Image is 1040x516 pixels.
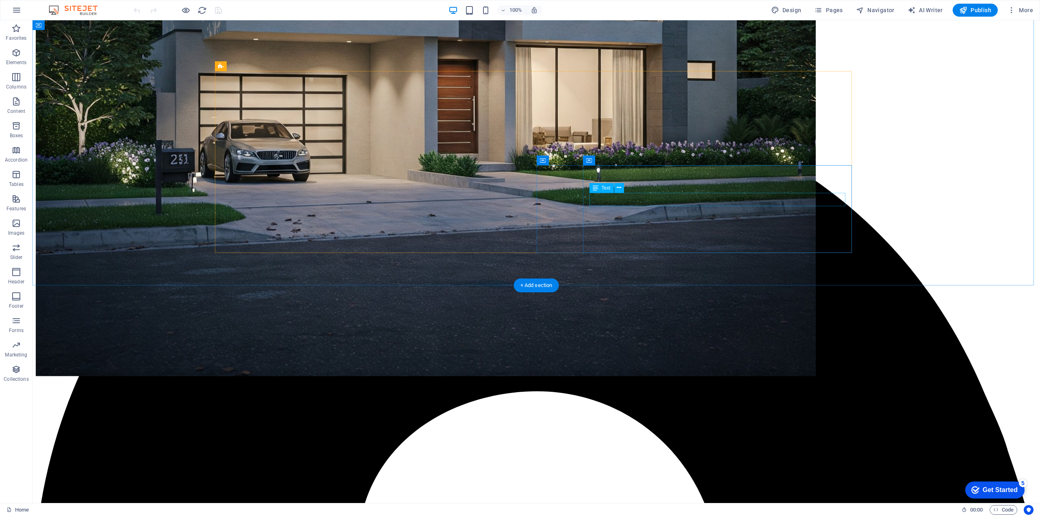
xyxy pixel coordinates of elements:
[6,59,27,66] p: Elements
[771,6,802,14] span: Design
[6,84,26,90] p: Columns
[509,5,522,15] h6: 100%
[962,505,983,515] h6: Session time
[497,5,526,15] button: 100%
[22,9,57,16] div: Get Started
[514,279,559,292] div: + Add section
[856,6,895,14] span: Navigator
[970,505,983,515] span: 00 00
[768,4,805,17] div: Design (Ctrl+Alt+Y)
[976,507,977,513] span: :
[6,35,26,41] p: Favorites
[811,4,846,17] button: Pages
[5,352,27,358] p: Marketing
[531,6,538,14] i: On resize automatically adjust zoom level to fit chosen device.
[10,132,23,139] p: Boxes
[8,279,24,285] p: Header
[1007,6,1033,14] span: More
[197,5,207,15] button: reload
[7,108,25,114] p: Content
[5,157,28,163] p: Accordion
[1004,4,1036,17] button: More
[181,5,191,15] button: Click here to leave preview mode and continue editing
[602,186,611,190] span: Text
[814,6,843,14] span: Pages
[959,6,991,14] span: Publish
[768,4,805,17] button: Design
[9,303,24,309] p: Footer
[10,254,23,261] p: Slider
[953,4,998,17] button: Publish
[8,230,25,236] p: Images
[904,4,946,17] button: AI Writer
[4,376,28,382] p: Collections
[197,6,207,15] i: Reload page
[58,2,66,10] div: 5
[853,4,898,17] button: Navigator
[993,505,1014,515] span: Code
[1024,505,1033,515] button: Usercentrics
[6,505,29,515] a: Click to cancel selection. Double-click to open Pages
[9,181,24,188] p: Tables
[9,327,24,334] p: Forms
[908,6,943,14] span: AI Writer
[990,505,1017,515] button: Code
[47,5,108,15] img: Editor Logo
[4,4,64,21] div: Get Started 5 items remaining, 0% complete
[6,205,26,212] p: Features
